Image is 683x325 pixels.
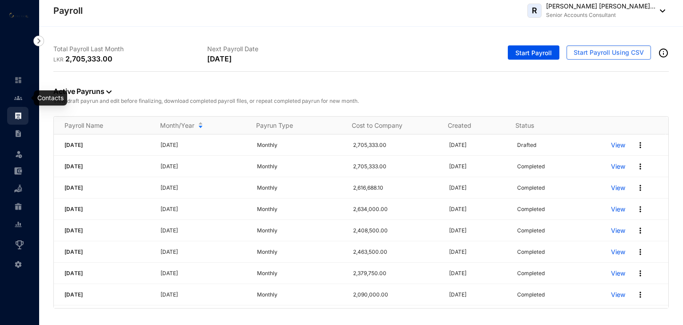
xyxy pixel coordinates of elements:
[353,226,438,235] p: 2,408,500.00
[14,112,22,120] img: payroll.289672236c54bbec4828.svg
[9,12,29,17] img: logo
[636,162,645,171] img: more.27664ee4a8faa814348e188645a3c1fc.svg
[14,203,22,211] img: gratuity-unselected.a8c340787eea3cf492d7.svg
[517,183,545,192] p: Completed
[636,226,645,235] img: more.27664ee4a8faa814348e188645a3c1fc.svg
[449,226,506,235] p: [DATE]
[14,167,22,175] img: expense-unselected.2edcf0507c847f3e9e96.svg
[64,227,83,234] span: [DATE]
[517,269,545,278] p: Completed
[53,55,65,64] p: LKR
[7,162,28,180] li: Expenses
[611,183,625,192] a: View
[257,205,342,214] p: Monthly
[64,163,83,170] span: [DATE]
[64,142,83,148] span: [DATE]
[7,198,28,215] li: Gratuity
[14,76,22,84] img: home-unselected.a29eae3204392db15eaf.svg
[64,291,83,298] span: [DATE]
[14,240,25,250] img: award_outlined.f30b2bda3bf6ea1bf3dd.svg
[353,205,438,214] p: 2,634,000.00
[517,162,545,171] p: Completed
[161,162,246,171] p: [DATE]
[65,53,112,64] p: 2,705,333.00
[64,248,83,255] span: [DATE]
[611,248,625,256] a: View
[257,248,342,256] p: Monthly
[449,141,506,150] p: [DATE]
[437,117,505,134] th: Created
[517,248,545,256] p: Completed
[257,269,342,278] p: Monthly
[611,290,625,299] a: View
[636,269,645,278] img: more.27664ee4a8faa814348e188645a3c1fc.svg
[517,141,536,150] p: Drafted
[449,248,506,256] p: [DATE]
[33,36,44,46] img: nav-icon-right.af6afadce00d159da59955279c43614e.svg
[161,290,246,299] p: [DATE]
[207,45,361,53] p: Next Payroll Date
[611,141,625,150] a: View
[517,290,545,299] p: Completed
[257,290,342,299] p: Monthly
[341,117,437,134] th: Cost to Company
[64,206,83,212] span: [DATE]
[64,270,83,276] span: [DATE]
[532,7,537,15] span: R
[257,183,342,192] p: Monthly
[353,141,438,150] p: 2,705,333.00
[161,183,246,192] p: [DATE]
[207,53,231,64] p: [DATE]
[245,117,341,134] th: Payrun Type
[574,48,644,57] span: Start Payroll Using CSV
[14,130,22,138] img: contract-unselected.99e2b2107c0a7dd48938.svg
[7,180,28,198] li: Loan
[449,183,506,192] p: [DATE]
[611,162,625,171] a: View
[14,260,22,268] img: settings-unselected.1febfda315e6e19643a1.svg
[14,185,22,193] img: loan-unselected.d74d20a04637f2d15ab5.svg
[257,162,342,171] p: Monthly
[655,9,665,12] img: dropdown-black.8e83cc76930a90b1a4fdb6d089b7bf3a.svg
[53,87,112,96] a: Active Payruns
[161,226,246,235] p: [DATE]
[611,226,625,235] a: View
[636,290,645,299] img: more.27664ee4a8faa814348e188645a3c1fc.svg
[353,183,438,192] p: 2,616,688.10
[7,125,28,142] li: Contracts
[546,11,655,20] p: Senior Accounts Consultant
[636,205,645,214] img: more.27664ee4a8faa814348e188645a3c1fc.svg
[14,220,22,228] img: report-unselected.e6a6b4230fc7da01f883.svg
[160,121,194,130] span: Month/Year
[449,290,506,299] p: [DATE]
[611,269,625,278] a: View
[14,150,23,158] img: leave-unselected.2934df6273408c3f84d9.svg
[53,97,669,106] p: View draft payrun and edit before finalizing, download completed payroll files, or repeat complet...
[257,226,342,235] p: Monthly
[53,4,83,17] p: Payroll
[7,107,28,125] li: Payroll
[161,269,246,278] p: [DATE]
[54,117,149,134] th: Payroll Name
[7,89,28,107] li: Contacts
[353,248,438,256] p: 2,463,500.00
[449,205,506,214] p: [DATE]
[508,45,559,60] button: Start Payroll
[517,226,545,235] p: Completed
[53,45,207,53] p: Total Payroll Last Month
[353,290,438,299] p: 2,090,000.00
[161,248,246,256] p: [DATE]
[7,215,28,233] li: Reports
[505,117,598,134] th: Status
[566,45,651,60] button: Start Payroll Using CSV
[7,71,28,89] li: Home
[353,162,438,171] p: 2,705,333.00
[636,248,645,256] img: more.27664ee4a8faa814348e188645a3c1fc.svg
[546,2,655,11] p: [PERSON_NAME] [PERSON_NAME]...
[14,94,22,102] img: people-unselected.118708e94b43a90eceab.svg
